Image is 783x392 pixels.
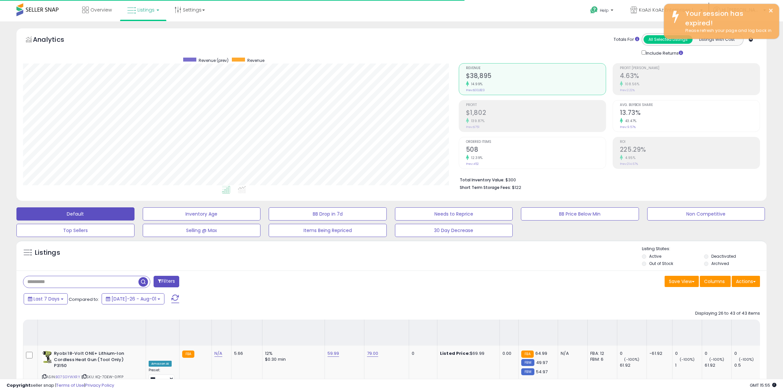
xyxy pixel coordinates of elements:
span: Profit [PERSON_NAME] [620,66,760,70]
span: 54.97 [536,369,548,375]
p: Listing States: [642,246,767,252]
span: KaAzi KaAz Enterprises LLC [639,7,698,13]
div: Preset: [149,368,174,383]
span: Revenue (prev) [199,58,229,63]
strong: Copyright [7,382,31,388]
div: 61.92 [620,362,647,368]
b: Short Term Storage Fees: [460,185,511,190]
small: (-100%) [709,357,724,362]
button: BB Drop in 7d [269,207,387,221]
button: Last 7 Days [24,293,68,304]
small: FBA [182,351,194,358]
small: (-100%) [739,357,754,362]
small: FBM [521,368,534,375]
span: Last 7 Days [34,296,60,302]
small: 108.56% [623,82,640,87]
button: BB Price Below Min [521,207,639,221]
span: Avg. Buybox Share [620,103,760,107]
i: Get Help [590,6,598,14]
div: seller snap | | [7,382,114,389]
label: Archived [711,261,729,266]
a: N/A [214,350,222,357]
button: Needs to Reprice [395,207,513,221]
div: -61.92 [649,351,667,356]
li: $300 [460,175,755,183]
span: Help [600,8,609,13]
button: Default [16,207,135,221]
b: Listed Price: [440,350,470,356]
span: ROI [620,140,760,144]
small: Prev: $751 [466,125,479,129]
span: 2025-08-10 15:55 GMT [750,382,776,388]
small: 14.99% [469,82,483,87]
label: Deactivated [711,253,736,259]
b: Ryobi 18-Volt ONE+ Lithium-Ion Cordless Heat Gun (Tool Only) P3150 [54,351,134,371]
span: Ordered Items [466,140,606,144]
a: Privacy Policy [85,382,114,388]
b: Total Inventory Value: [460,177,504,183]
button: Columns [700,276,731,287]
button: Actions [732,276,760,287]
h2: 225.29% [620,146,760,155]
span: 49.97 [536,359,548,366]
h2: $1,802 [466,109,606,118]
button: All Selected Listings [644,35,693,44]
a: 79.00 [367,350,379,357]
h5: Listings [35,248,60,257]
div: Amazon AI [149,361,172,367]
small: FBA [521,351,533,358]
div: 0.00 [502,351,513,356]
button: Top Sellers [16,224,135,237]
span: 64.99 [535,350,548,356]
span: Overview [90,7,112,13]
small: 4.95% [623,155,636,160]
a: Help [585,1,620,21]
div: Please refresh your page and log back in [680,28,774,34]
div: 0 [620,351,647,356]
h2: $38,895 [466,72,606,81]
small: Prev: $33,823 [466,88,485,92]
div: $69.99 [440,351,495,356]
small: FBM [521,359,534,366]
div: 5.66 [234,351,257,356]
small: Prev: 2.22% [620,88,635,92]
h2: 13.73% [620,109,760,118]
small: (-100%) [680,357,695,362]
button: 30 Day Decrease [395,224,513,237]
div: FBA: 12 [590,351,612,356]
button: [DATE]-26 - Aug-01 [102,293,164,304]
span: [DATE]-26 - Aug-01 [111,296,156,302]
div: 12% [265,351,320,356]
div: 0 [705,351,731,356]
div: Displaying 26 to 43 of 43 items [695,310,760,317]
div: Totals For [614,37,639,43]
span: Revenue [247,58,264,63]
small: 139.87% [469,118,485,123]
button: Inventory Age [143,207,261,221]
button: Non Competitive [647,207,765,221]
div: N/A [561,351,582,356]
label: Active [649,253,661,259]
div: 0.5 [734,362,761,368]
span: $122 [512,184,521,191]
div: Include Returns [637,49,691,57]
button: Filters [154,276,179,287]
img: 41lFAKeqL6L._SL40_.jpg [42,351,52,364]
small: 12.39% [469,155,483,160]
label: Out of Stock [649,261,673,266]
div: FBM: 6 [590,356,612,362]
button: Listings With Cost [692,35,741,44]
div: 61.92 [705,362,731,368]
div: 0 [734,351,761,356]
div: 0 [675,351,702,356]
h2: 508 [466,146,606,155]
button: Items Being Repriced [269,224,387,237]
span: Listings [137,7,155,13]
small: 43.47% [623,118,637,123]
a: 59.99 [328,350,339,357]
button: Save View [665,276,699,287]
small: Prev: 9.57% [620,125,636,129]
div: Your session has expired! [680,9,774,28]
h2: 4.63% [620,72,760,81]
div: 0 [412,351,432,356]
